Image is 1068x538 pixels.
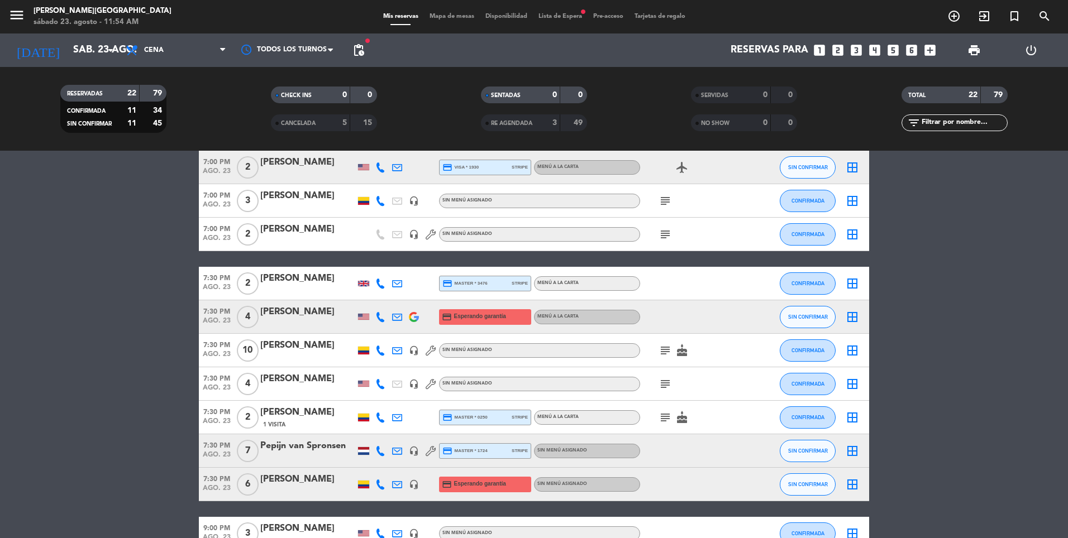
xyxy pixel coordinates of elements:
[846,478,859,491] i: border_all
[552,119,557,127] strong: 3
[409,379,419,389] i: headset_mic
[846,161,859,174] i: border_all
[846,310,859,324] i: border_all
[442,312,452,322] i: credit_card
[199,222,235,234] span: 7:00 PM
[199,451,235,464] span: ago. 23
[780,223,836,246] button: CONFIRMADA
[442,232,492,236] span: Sin menú asignado
[237,406,259,429] span: 2
[675,344,689,357] i: cake
[454,479,506,488] span: Esperando garantía
[588,13,629,20] span: Pre-acceso
[792,414,824,420] span: CONFIRMADA
[442,381,492,386] span: Sin menú asignado
[780,190,836,212] button: CONFIRMADA
[127,119,136,127] strong: 11
[8,38,68,63] i: [DATE]
[846,277,859,290] i: border_all
[512,414,528,421] span: stripe
[907,116,921,129] i: filter_list
[342,91,347,99] strong: 0
[659,228,672,241] i: subject
[763,119,767,127] strong: 0
[368,91,374,99] strong: 0
[867,43,882,57] i: looks_4
[199,438,235,451] span: 7:30 PM
[849,43,864,57] i: looks_3
[442,348,492,352] span: Sin menú asignado
[442,278,488,289] span: master * 3476
[947,9,961,23] i: add_circle_outline
[442,162,452,172] i: credit_card
[701,93,728,98] span: SERVIDAS
[792,231,824,237] span: CONFIRMADA
[780,406,836,429] button: CONFIRMADA
[281,93,312,98] span: CHECK INS
[846,411,859,424] i: border_all
[792,381,824,387] span: CONFIRMADA
[409,479,419,489] i: headset_mic
[442,162,479,172] span: visa * 1930
[67,91,103,97] span: RESERVADAS
[199,521,235,534] span: 9:00 PM
[199,417,235,430] span: ago. 23
[237,440,259,462] span: 7
[260,372,355,386] div: [PERSON_NAME]
[260,405,355,420] div: [PERSON_NAME]
[442,412,452,422] i: credit_card
[199,284,235,296] span: ago. 23
[659,344,672,357] i: subject
[260,271,355,286] div: [PERSON_NAME]
[846,344,859,357] i: border_all
[512,280,528,287] span: stripe
[969,91,978,99] strong: 22
[260,305,355,319] div: [PERSON_NAME]
[199,484,235,497] span: ago. 23
[846,194,859,208] i: border_all
[199,317,235,330] span: ago. 23
[237,272,259,295] span: 2
[788,91,795,99] strong: 0
[1024,44,1038,57] i: power_settings_new
[659,194,672,208] i: subject
[237,190,259,212] span: 3
[237,306,259,328] span: 4
[364,37,371,44] span: fiber_manual_record
[199,472,235,484] span: 7:30 PM
[237,339,259,362] span: 10
[237,223,259,246] span: 2
[342,119,347,127] strong: 5
[199,188,235,201] span: 7:00 PM
[409,229,419,239] i: headset_mic
[978,9,991,23] i: exit_to_app
[409,345,419,356] i: headset_mic
[424,13,480,20] span: Mapa de mesas
[792,198,824,204] span: CONFIRMADA
[831,43,845,57] i: looks_two
[260,189,355,203] div: [PERSON_NAME]
[574,119,585,127] strong: 49
[363,119,374,127] strong: 15
[409,446,419,456] i: headset_mic
[675,161,689,174] i: airplanemode_active
[237,473,259,496] span: 6
[537,281,579,285] span: Menú a la carta
[199,234,235,247] span: ago. 23
[199,338,235,350] span: 7:30 PM
[846,228,859,241] i: border_all
[260,472,355,487] div: [PERSON_NAME]
[792,280,824,286] span: CONFIRMADA
[788,119,795,127] strong: 0
[904,43,919,57] i: looks_6
[67,108,106,114] span: CONFIRMADA
[886,43,900,57] i: looks_5
[780,373,836,395] button: CONFIRMADA
[263,420,285,429] span: 1 Visita
[491,121,532,126] span: RE AGENDADA
[199,201,235,214] span: ago. 23
[792,530,824,536] span: CONFIRMADA
[780,156,836,179] button: SIN CONFIRMAR
[491,93,521,98] span: SENTADAS
[67,121,112,127] span: SIN CONFIRMAR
